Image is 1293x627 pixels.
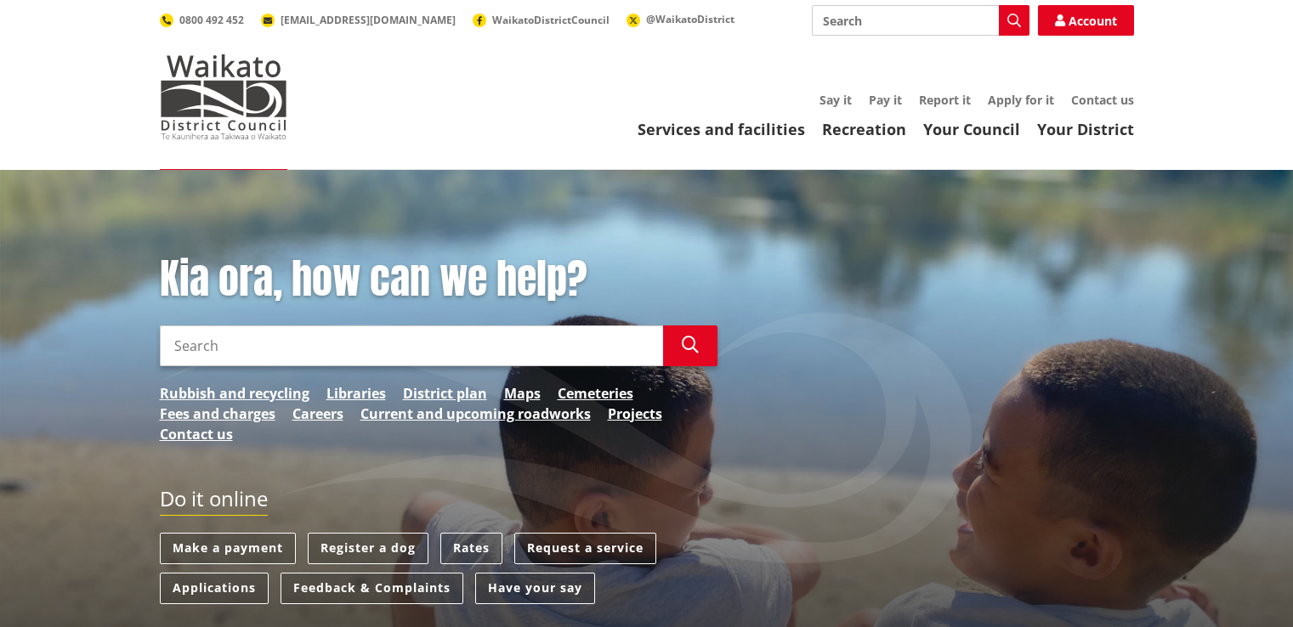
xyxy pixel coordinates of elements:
[819,92,852,108] a: Say it
[919,92,971,108] a: Report it
[492,13,610,27] span: WaikatoDistrictCouncil
[292,404,343,424] a: Careers
[160,573,269,604] a: Applications
[504,383,541,404] a: Maps
[1037,119,1134,139] a: Your District
[558,383,633,404] a: Cemeteries
[440,533,502,564] a: Rates
[514,533,656,564] a: Request a service
[160,54,287,139] img: Waikato District Council - Te Kaunihera aa Takiwaa o Waikato
[608,404,662,424] a: Projects
[160,487,268,517] h2: Do it online
[1071,92,1134,108] a: Contact us
[160,255,717,304] h1: Kia ora, how can we help?
[160,424,233,444] a: Contact us
[812,5,1029,36] input: Search input
[281,13,456,27] span: [EMAIL_ADDRESS][DOMAIN_NAME]
[281,573,463,604] a: Feedback & Complaints
[646,12,734,26] span: @WaikatoDistrict
[638,119,805,139] a: Services and facilities
[627,12,734,26] a: @WaikatoDistrict
[261,13,456,27] a: [EMAIL_ADDRESS][DOMAIN_NAME]
[160,13,244,27] a: 0800 492 452
[308,533,428,564] a: Register a dog
[869,92,902,108] a: Pay it
[160,383,309,404] a: Rubbish and recycling
[473,13,610,27] a: WaikatoDistrictCouncil
[475,573,595,604] a: Have your say
[326,383,386,404] a: Libraries
[160,533,296,564] a: Make a payment
[1038,5,1134,36] a: Account
[179,13,244,27] span: 0800 492 452
[923,119,1020,139] a: Your Council
[360,404,591,424] a: Current and upcoming roadworks
[822,119,906,139] a: Recreation
[988,92,1054,108] a: Apply for it
[160,325,663,366] input: Search input
[160,404,275,424] a: Fees and charges
[403,383,487,404] a: District plan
